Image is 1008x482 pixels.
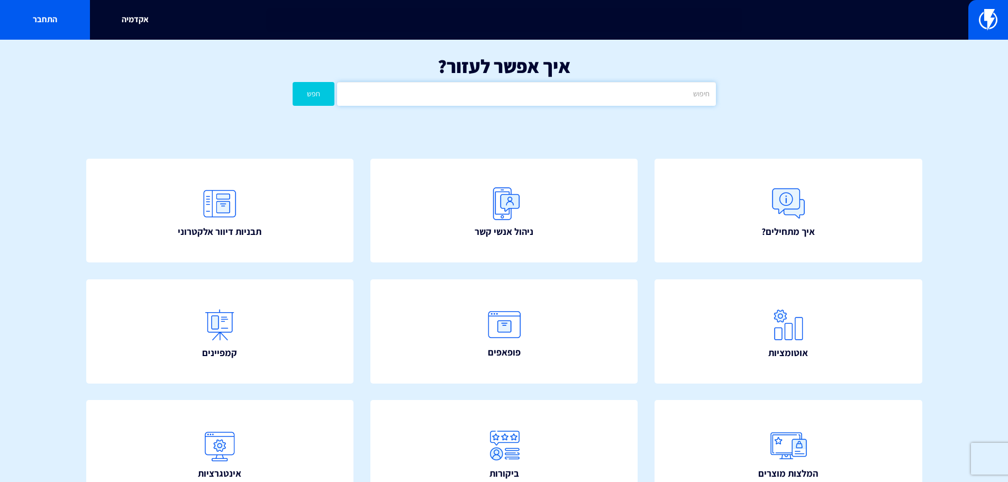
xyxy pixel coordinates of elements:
[655,159,922,263] a: איך מתחילים?
[293,82,335,106] button: חפש
[768,346,808,360] span: אוטומציות
[475,225,533,239] span: ניהול אנשי קשר
[370,159,638,263] a: ניהול אנשי קשר
[761,225,815,239] span: איך מתחילים?
[655,279,922,384] a: אוטומציות
[178,225,261,239] span: תבניות דיוור אלקטרוני
[266,8,742,32] input: חיפוש מהיר...
[202,346,237,360] span: קמפיינים
[758,467,818,480] span: המלצות מוצרים
[198,467,241,480] span: אינטגרציות
[86,159,354,263] a: תבניות דיוור אלקטרוני
[489,467,519,480] span: ביקורות
[16,56,992,77] h1: איך אפשר לעזור?
[86,279,354,384] a: קמפיינים
[337,82,715,106] input: חיפוש
[488,345,521,359] span: פופאפים
[370,279,638,384] a: פופאפים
